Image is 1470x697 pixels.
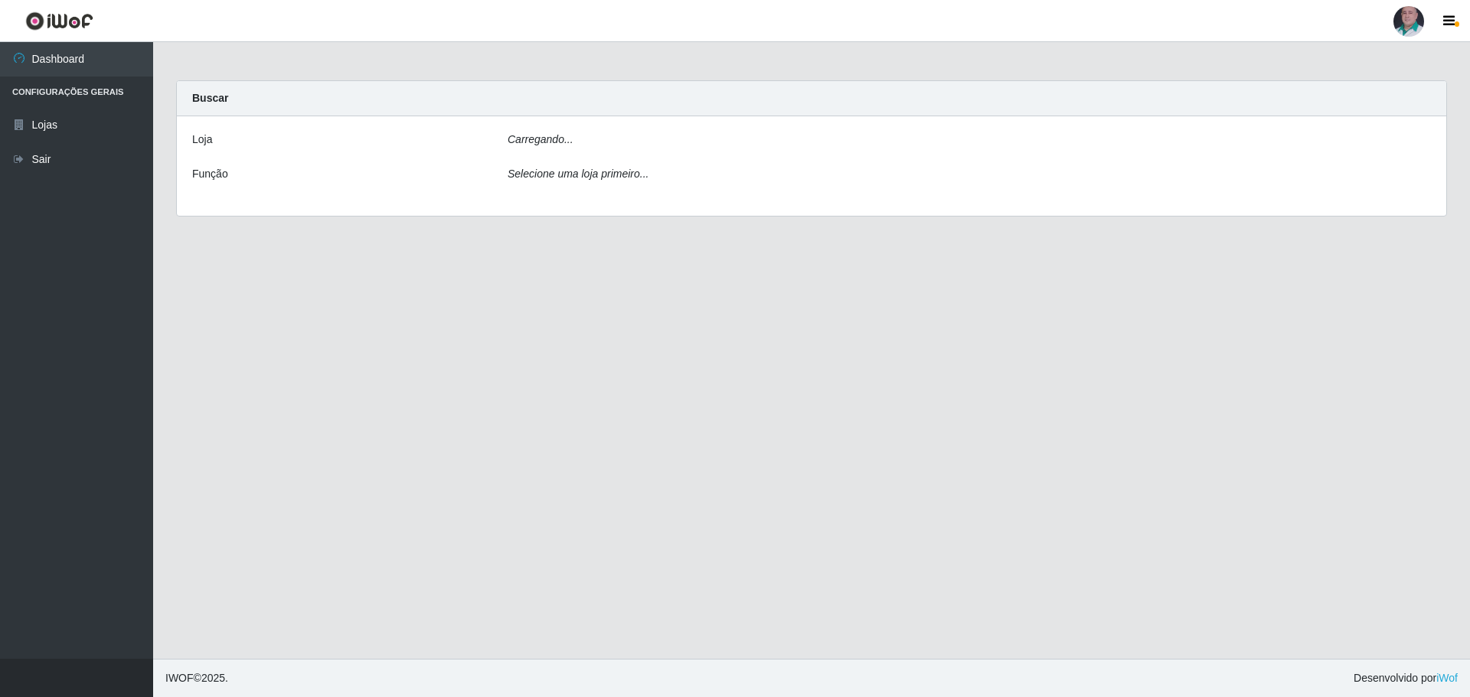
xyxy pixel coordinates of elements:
[165,670,228,686] span: © 2025 .
[192,132,212,148] label: Loja
[192,166,228,182] label: Função
[25,11,93,31] img: CoreUI Logo
[165,672,194,684] span: IWOF
[1436,672,1458,684] a: iWof
[508,168,648,180] i: Selecione uma loja primeiro...
[192,92,228,104] strong: Buscar
[1354,670,1458,686] span: Desenvolvido por
[508,133,573,145] i: Carregando...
